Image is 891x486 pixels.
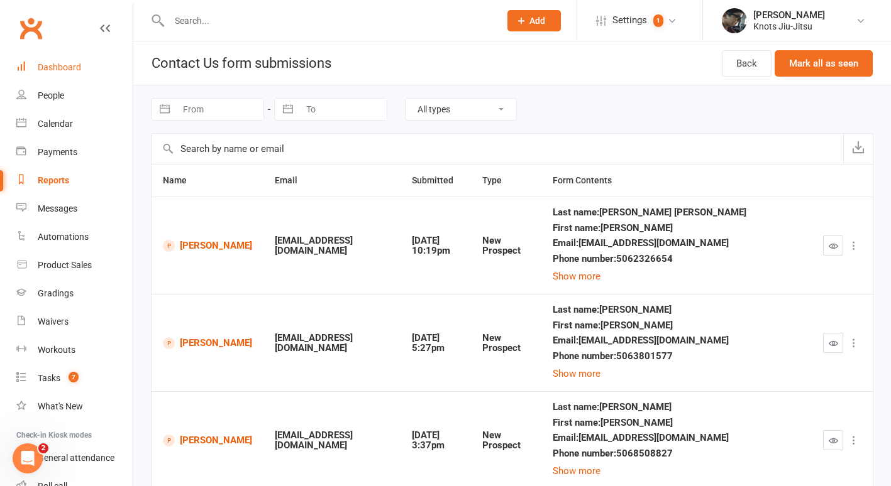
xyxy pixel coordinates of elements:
[471,165,541,197] th: Type
[176,99,263,120] input: From
[482,333,530,354] div: New Prospect
[541,165,812,197] th: Form Contents
[38,203,77,213] div: Messages
[553,238,800,249] div: Email : [EMAIL_ADDRESS][DOMAIN_NAME]
[16,110,133,138] a: Calendar
[38,288,74,298] div: Gradings
[38,345,75,355] div: Workouts
[722,50,772,77] a: Back
[38,316,69,327] div: Waivers
[16,138,133,166] a: Payments
[612,6,647,35] span: Settings
[553,402,800,413] div: Last name : [PERSON_NAME]
[163,337,252,349] a: [PERSON_NAME]
[16,223,133,251] a: Automations
[16,364,133,392] a: Tasks 7
[412,430,460,451] div: [DATE] 3:37pm
[482,430,530,451] div: New Prospect
[38,373,60,383] div: Tasks
[38,62,81,72] div: Dashboard
[275,333,389,354] div: [EMAIL_ADDRESS][DOMAIN_NAME]
[38,147,77,157] div: Payments
[38,401,83,411] div: What's New
[38,119,73,129] div: Calendar
[553,223,800,234] div: First name : [PERSON_NAME]
[16,166,133,195] a: Reports
[553,320,800,331] div: First name : [PERSON_NAME]
[15,13,47,44] a: Clubworx
[16,251,133,279] a: Product Sales
[163,435,252,446] a: [PERSON_NAME]
[38,232,89,242] div: Automations
[16,444,133,472] a: General attendance kiosk mode
[152,134,843,164] input: Search by name or email
[299,99,387,120] input: To
[16,308,133,336] a: Waivers
[553,269,600,284] button: Show more
[13,443,43,473] iframe: Intercom live chat
[38,453,114,463] div: General attendance
[69,372,79,382] span: 7
[553,418,800,428] div: First name : [PERSON_NAME]
[275,235,389,256] div: [EMAIL_ADDRESS][DOMAIN_NAME]
[163,240,252,252] a: [PERSON_NAME]
[16,279,133,308] a: Gradings
[165,12,491,30] input: Search...
[553,335,800,346] div: Email : [EMAIL_ADDRESS][DOMAIN_NAME]
[133,41,331,85] h1: Contact Us form submissions
[553,433,800,443] div: Email : [EMAIL_ADDRESS][DOMAIN_NAME]
[553,305,800,315] div: Last name : [PERSON_NAME]
[16,392,133,421] a: What's New
[38,175,69,185] div: Reports
[16,195,133,223] a: Messages
[553,351,800,362] div: Phone number : 5063801577
[263,165,401,197] th: Email
[482,235,530,256] div: New Prospect
[507,10,561,31] button: Add
[275,430,389,451] div: [EMAIL_ADDRESS][DOMAIN_NAME]
[412,235,460,256] div: [DATE] 10:19pm
[529,16,545,26] span: Add
[553,207,800,218] div: Last name : [PERSON_NAME] [PERSON_NAME]
[16,82,133,110] a: People
[722,8,747,33] img: thumb_image1614103803.png
[553,254,800,264] div: Phone number : 5062326654
[753,9,825,21] div: [PERSON_NAME]
[653,14,663,27] span: 1
[553,463,600,478] button: Show more
[38,443,48,453] span: 2
[401,165,472,197] th: Submitted
[412,333,460,354] div: [DATE] 5:27pm
[753,21,825,32] div: Knots Jiu-Jitsu
[16,336,133,364] a: Workouts
[38,90,64,100] div: People
[16,53,133,82] a: Dashboard
[553,448,800,459] div: Phone number : 5068508827
[38,260,92,270] div: Product Sales
[152,165,263,197] th: Name
[775,50,873,77] button: Mark all as seen
[553,366,600,381] button: Show more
